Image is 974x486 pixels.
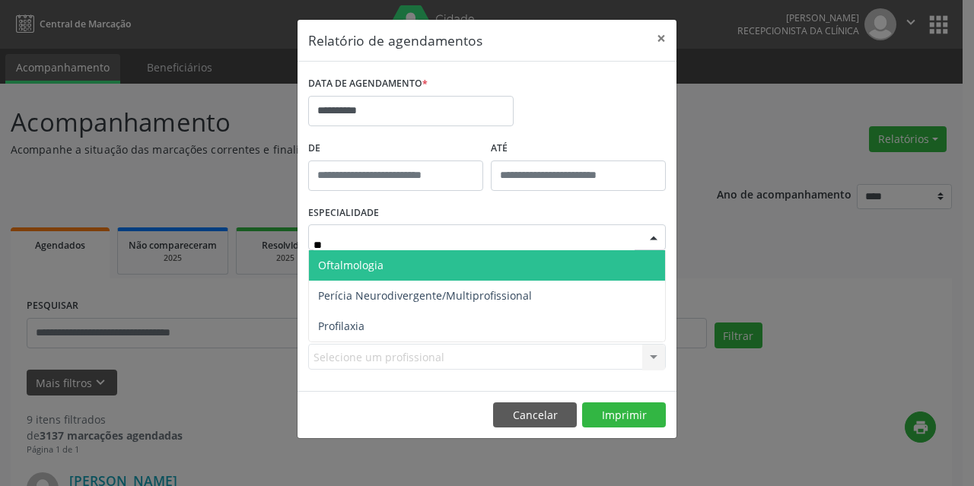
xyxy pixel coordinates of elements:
[308,72,428,96] label: DATA DE AGENDAMENTO
[318,288,532,303] span: Perícia Neurodivergente/Multiprofissional
[308,30,482,50] h5: Relatório de agendamentos
[318,258,384,272] span: Oftalmologia
[318,319,364,333] span: Profilaxia
[646,20,676,57] button: Close
[493,402,577,428] button: Cancelar
[308,137,483,160] label: De
[582,402,666,428] button: Imprimir
[308,202,379,225] label: ESPECIALIDADE
[491,137,666,160] label: ATÉ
